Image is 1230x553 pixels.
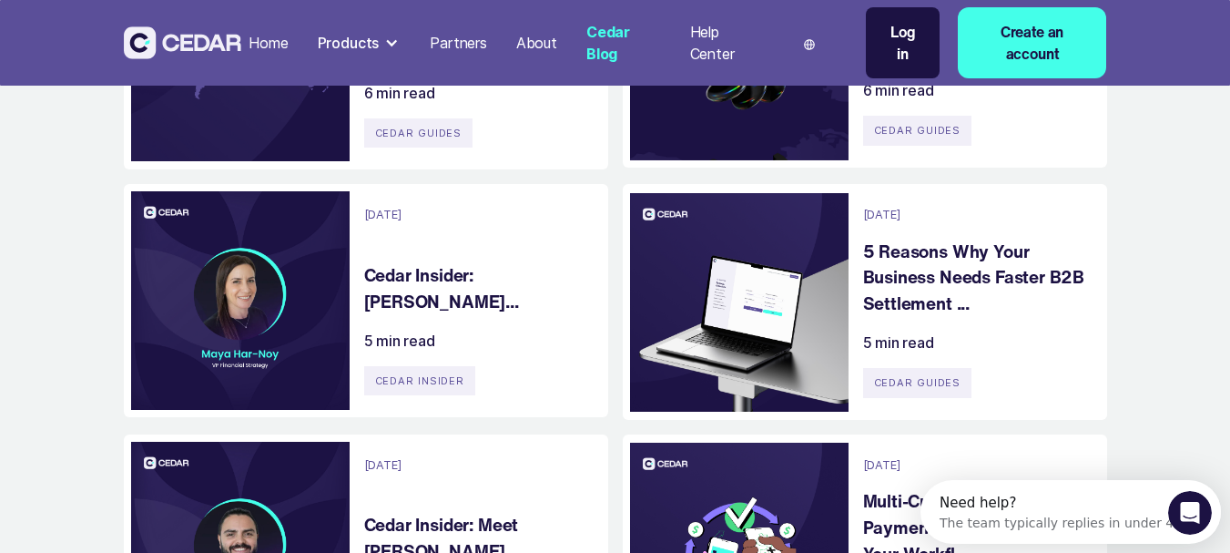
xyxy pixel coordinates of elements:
[364,366,476,396] div: Cedar Insider
[364,118,473,148] div: Cedar Guides
[920,480,1221,544] iframe: Intercom live chat discovery launcher
[863,456,900,474] div: [DATE]
[863,116,972,146] div: Cedar Guides
[863,368,972,398] div: Cedar Guides
[19,30,261,49] div: The team typically replies in under 4h
[249,32,288,54] div: Home
[241,23,295,63] a: Home
[690,21,764,65] div: Help Center
[516,32,557,54] div: About
[683,12,771,74] a: Help Center
[958,7,1107,78] a: Create an account
[579,12,668,74] a: Cedar Blog
[866,7,940,78] a: Log in
[19,15,261,30] div: Need help?
[318,32,380,54] div: Products
[863,206,900,223] div: [DATE]
[884,21,922,65] div: Log in
[364,262,603,315] a: Cedar Insider: [PERSON_NAME]...
[7,7,315,57] div: Open Intercom Messenger
[1168,491,1212,535] iframe: Intercom live chat
[364,330,435,352] div: 5 min read
[509,23,564,63] a: About
[364,82,435,104] div: 6 min read
[364,206,402,223] div: [DATE]
[310,25,409,61] div: Products
[422,23,494,63] a: Partners
[804,39,815,50] img: world icon
[364,456,402,474] div: [DATE]
[863,79,934,101] div: 6 min read
[863,332,934,353] div: 5 min read
[863,239,1102,317] a: 5 Reasons Why Your Business Needs Faster B2B Settlement ...
[430,32,487,54] div: Partners
[586,21,661,65] div: Cedar Blog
